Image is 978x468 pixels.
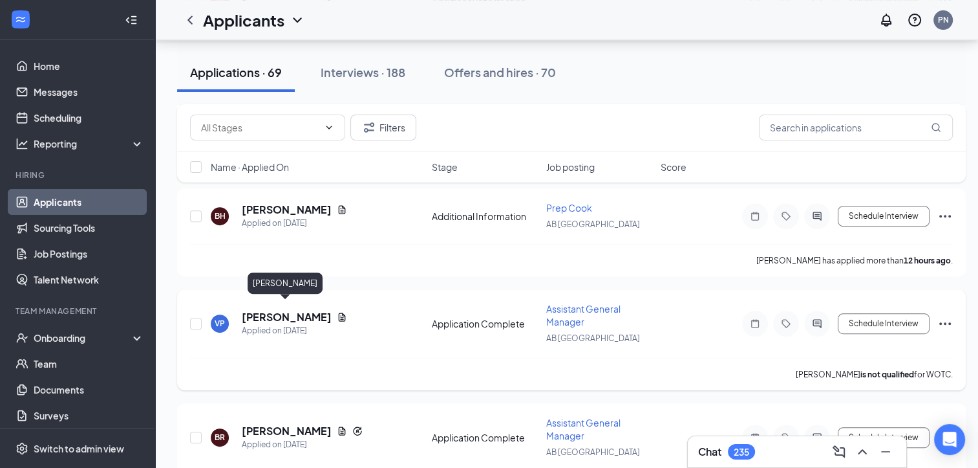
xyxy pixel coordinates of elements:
button: Minimize [875,441,896,462]
svg: Note [747,432,763,443]
svg: Document [337,426,347,436]
svg: Tag [778,432,794,443]
div: [PERSON_NAME] [248,273,323,294]
div: Reporting [34,137,145,150]
span: Name · Applied On [211,161,289,173]
svg: Settings [16,442,28,455]
input: Search in applications [759,115,953,140]
svg: ChevronUp [855,444,870,460]
svg: Ellipses [937,316,953,331]
svg: Minimize [878,444,893,460]
svg: Document [337,205,347,215]
svg: UserCheck [16,331,28,344]
svg: ActiveChat [809,432,825,443]
button: Schedule Interview [838,313,930,334]
svg: Notifications [878,12,894,28]
span: Job posting [546,161,595,173]
div: Offers and hires · 70 [444,64,556,80]
svg: Tag [778,318,794,329]
svg: Filter [361,120,377,135]
svg: Reapply [352,426,363,436]
svg: Tag [778,211,794,221]
svg: Analysis [16,137,28,150]
input: All Stages [201,120,319,135]
svg: WorkstreamLogo [14,13,27,26]
a: Documents [34,377,144,403]
span: Assistant General Manager [546,303,621,328]
svg: Document [337,312,347,322]
div: Interviews · 188 [321,64,405,80]
svg: ActiveChat [809,211,825,221]
h5: [PERSON_NAME] [242,310,332,324]
button: Schedule Interview [838,427,930,448]
div: 235 [734,447,749,458]
span: Assistant General Manager [546,417,621,441]
div: VP [215,318,225,329]
svg: ChevronDown [290,12,305,28]
div: Applied on [DATE] [242,438,363,451]
button: Schedule Interview [838,206,930,227]
span: AB [GEOGRAPHIC_DATA] [546,219,640,229]
div: Application Complete [432,431,538,444]
div: Switch to admin view [34,442,124,455]
div: Applications · 69 [190,64,282,80]
div: Applied on [DATE] [242,217,347,230]
a: Team [34,351,144,377]
a: Talent Network [34,267,144,293]
span: AB [GEOGRAPHIC_DATA] [546,447,640,457]
button: ChevronUp [852,441,873,462]
button: ComposeMessage [829,441,849,462]
div: Hiring [16,170,142,181]
span: AB [GEOGRAPHIC_DATA] [546,333,640,343]
p: [PERSON_NAME] has applied more than . [756,255,953,266]
b: 12 hours ago [904,256,951,265]
h5: [PERSON_NAME] [242,203,332,217]
h1: Applicants [203,9,284,31]
b: is not qualified [860,370,914,379]
div: BH [215,210,226,221]
span: Prep Cook [546,202,592,214]
div: Onboarding [34,331,133,344]
a: Job Postings [34,241,144,267]
a: Surveys [34,403,144,429]
a: Home [34,53,144,79]
svg: MagnifyingGlass [931,122,941,133]
a: Messages [34,79,144,105]
div: Application Complete [432,317,538,330]
svg: ChevronDown [324,122,334,133]
span: Score [661,161,686,173]
div: Additional Information [432,210,538,223]
div: PN [938,14,949,25]
div: BR [215,432,225,443]
svg: ActiveChat [809,318,825,329]
a: Scheduling [34,105,144,131]
svg: Note [747,318,763,329]
h5: [PERSON_NAME] [242,424,332,438]
svg: QuestionInfo [907,12,922,28]
div: Team Management [16,306,142,317]
svg: ChevronLeft [182,12,198,28]
div: Applied on [DATE] [242,324,347,337]
a: Sourcing Tools [34,215,144,241]
svg: Ellipses [937,208,953,224]
button: Filter Filters [350,115,416,140]
span: Stage [432,161,458,173]
svg: ComposeMessage [831,444,847,460]
svg: Note [747,211,763,221]
h3: Chat [698,445,721,459]
a: Applicants [34,189,144,215]
div: Open Intercom Messenger [934,424,965,455]
p: [PERSON_NAME] for WOTC. [796,369,953,380]
svg: Collapse [125,14,138,27]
